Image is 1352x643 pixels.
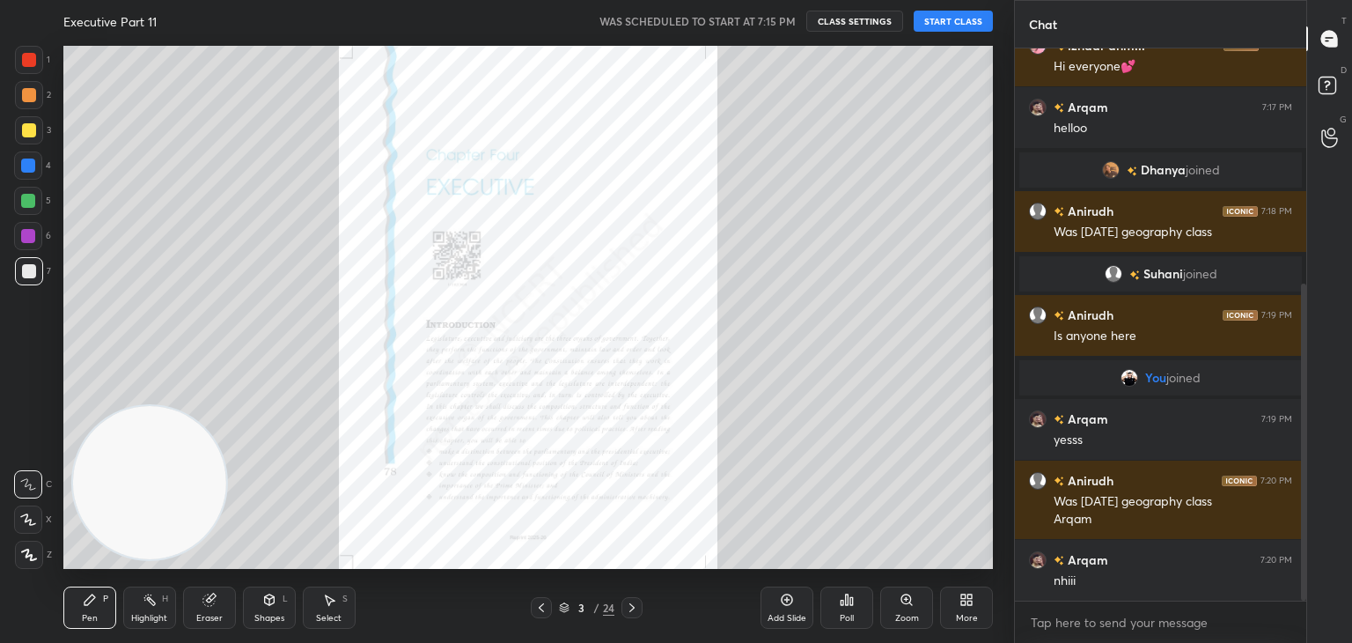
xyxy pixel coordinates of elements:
span: Suhani [1143,267,1183,281]
div: helloo [1054,120,1292,137]
div: Hi everyone💕 [1054,58,1292,76]
p: G [1340,113,1347,126]
span: joined [1166,371,1201,385]
h6: Anirudh [1064,306,1113,324]
div: 6 [14,222,51,250]
img: no-rating-badge.077c3623.svg [1054,103,1064,113]
img: no-rating-badge.077c3623.svg [1127,166,1137,176]
p: D [1341,63,1347,77]
div: 7:19 PM [1261,414,1292,425]
div: Was [DATE] geography class [1054,493,1292,511]
img: no-rating-badge.077c3623.svg [1054,207,1064,217]
img: no-rating-badge.077c3623.svg [1129,270,1140,280]
img: a233e34537f04c09b036960324ac6c00.jpg [1102,161,1120,179]
div: X [14,506,52,534]
img: iconic-dark.1390631f.png [1222,476,1257,486]
div: Zoom [895,614,919,623]
div: Add Slide [768,614,806,623]
img: default.png [1029,203,1047,220]
div: Shapes [254,614,284,623]
div: Is anyone here [1054,328,1292,345]
h4: Executive Part 11 [63,13,157,30]
h6: Arqam [1064,551,1108,569]
img: no-rating-badge.077c3623.svg [1054,415,1064,425]
img: 6a63b4b8931d46bf99520102bc08424e.jpg [1029,99,1047,116]
div: 7:20 PM [1260,555,1292,565]
h6: Arqam [1064,98,1108,116]
p: T [1341,14,1347,27]
h5: WAS SCHEDULED TO START AT 7:15 PM [599,13,796,29]
div: Poll [840,614,854,623]
img: 9471f33ee4cf4c9c8aef64665fbd547a.jpg [1121,369,1138,387]
div: H [162,595,168,603]
img: default.png [1029,472,1047,490]
button: CLASS SETTINGS [806,11,903,32]
h6: Anirudh [1064,202,1113,220]
div: More [956,614,978,623]
div: Select [316,614,342,623]
div: 7:17 PM [1262,102,1292,113]
div: yesss [1054,432,1292,449]
img: iconic-dark.1390631f.png [1223,310,1258,321]
div: S [342,595,348,603]
div: 5 [14,187,51,215]
div: 3 [15,116,51,144]
button: START CLASS [914,11,993,32]
div: 7 [15,257,51,285]
h6: Anirudh [1064,471,1113,490]
div: Z [15,541,52,569]
h6: Arqam [1064,410,1108,428]
div: Highlight [131,614,167,623]
div: 7:19 PM [1261,310,1292,321]
div: nhiii [1054,573,1292,590]
div: Was [DATE] geography class [1054,224,1292,241]
img: no-rating-badge.077c3623.svg [1054,311,1064,321]
div: 7:20 PM [1260,476,1292,486]
img: default.png [1105,265,1122,283]
div: / [594,602,599,613]
div: 1 [15,46,50,74]
div: P [103,595,108,603]
div: 3 [573,602,591,613]
img: default.png [1029,307,1047,324]
div: 2 [15,81,51,109]
div: 24 [603,600,614,616]
img: 6a63b4b8931d46bf99520102bc08424e.jpg [1029,410,1047,428]
img: no-rating-badge.077c3623.svg [1054,556,1064,565]
p: Chat [1015,1,1071,48]
div: 4 [14,152,51,180]
span: joined [1183,267,1217,281]
span: You [1145,371,1166,385]
img: iconic-dark.1390631f.png [1223,206,1258,217]
span: Dhanya [1141,163,1186,177]
div: Eraser [196,614,223,623]
div: L [283,595,288,603]
img: no-rating-badge.077c3623.svg [1054,477,1064,486]
div: grid [1015,48,1306,602]
div: 7:18 PM [1261,206,1292,217]
span: joined [1186,163,1220,177]
div: Pen [82,614,98,623]
img: 6a63b4b8931d46bf99520102bc08424e.jpg [1029,551,1047,569]
div: C [14,470,52,499]
div: Arqam [1054,511,1292,528]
